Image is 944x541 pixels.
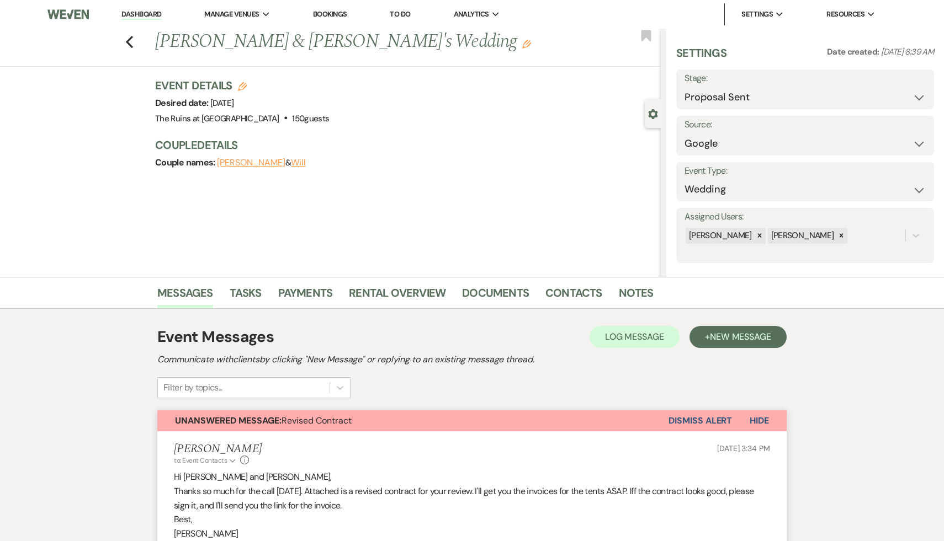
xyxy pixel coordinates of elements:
[155,137,650,153] h3: Couple Details
[685,163,926,179] label: Event Type:
[174,456,237,465] button: to: Event Contacts
[545,284,602,308] a: Contacts
[175,415,282,426] strong: Unanswered Message:
[230,284,262,308] a: Tasks
[155,29,555,55] h1: [PERSON_NAME] & [PERSON_NAME]'s Wedding
[175,415,352,426] span: Revised Contract
[163,381,222,394] div: Filter by topics...
[157,353,787,366] h2: Communicate with clients by clicking "New Message" or replying to an existing message thread.
[685,117,926,133] label: Source:
[157,284,213,308] a: Messages
[881,46,934,57] span: [DATE] 8:39 AM
[605,331,664,342] span: Log Message
[174,456,227,465] span: to: Event Contacts
[174,442,262,456] h5: [PERSON_NAME]
[827,46,881,57] span: Date created:
[174,512,770,527] p: Best,
[390,9,410,19] a: To Do
[155,157,217,168] span: Couple names:
[155,113,279,124] span: The Ruins at [GEOGRAPHIC_DATA]
[768,228,836,244] div: [PERSON_NAME]
[291,158,306,167] button: Will
[710,331,771,342] span: New Message
[292,113,329,124] span: 150 guests
[157,325,274,349] h1: Event Messages
[690,326,787,348] button: +New Message
[669,410,732,431] button: Dismiss Alert
[732,410,787,431] button: Hide
[750,415,769,426] span: Hide
[217,157,306,168] span: &
[686,228,754,244] div: [PERSON_NAME]
[685,209,926,225] label: Assigned Users:
[648,108,658,119] button: Close lead details
[826,9,865,20] span: Resources
[717,443,770,453] span: [DATE] 3:34 PM
[619,284,654,308] a: Notes
[210,98,234,109] span: [DATE]
[278,284,333,308] a: Payments
[522,39,531,49] button: Edit
[590,326,680,348] button: Log Message
[121,9,161,20] a: Dashboard
[741,9,773,20] span: Settings
[676,45,726,69] h3: Settings
[454,9,489,20] span: Analytics
[174,484,770,512] p: Thanks so much for the call [DATE]. Attached is a revised contract for your review. I'll get you ...
[204,9,259,20] span: Manage Venues
[313,9,347,19] a: Bookings
[155,97,210,109] span: Desired date:
[47,3,89,26] img: Weven Logo
[155,78,329,93] h3: Event Details
[157,410,669,431] button: Unanswered Message:Revised Contract
[174,527,770,541] p: [PERSON_NAME]
[685,71,926,87] label: Stage:
[174,470,770,484] p: Hi [PERSON_NAME] and [PERSON_NAME],
[462,284,529,308] a: Documents
[217,158,285,167] button: [PERSON_NAME]
[349,284,446,308] a: Rental Overview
